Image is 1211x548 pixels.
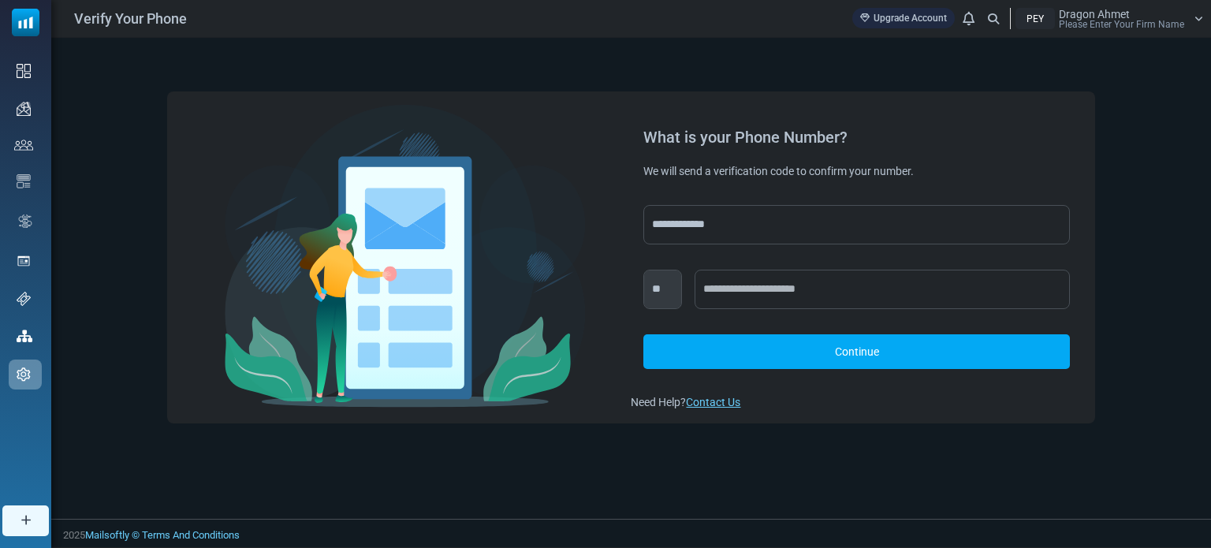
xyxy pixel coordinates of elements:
[142,529,240,541] span: translation missing: en.layouts.footer.terms_and_conditions
[142,529,240,541] a: Terms And Conditions
[1015,8,1055,29] div: PEY
[852,8,955,28] a: Upgrade Account
[85,529,140,541] a: Mailsoftly ©
[17,254,31,268] img: landing_pages.svg
[74,8,187,29] span: Verify Your Phone
[17,292,31,306] img: support-icon.svg
[1015,8,1203,29] a: PEY Dragon Ahmet Please Enter Your Firm Name
[17,212,34,230] img: workflow.svg
[14,140,33,151] img: contacts-icon.svg
[631,394,1082,411] div: Need Help?
[1059,9,1130,20] span: Dragon Ahmet
[12,9,39,36] img: mailsoftly_icon_blue_white.svg
[17,102,31,116] img: campaigns-icon.png
[1059,20,1184,29] span: Please Enter Your Firm Name
[17,174,31,188] img: email-templates-icon.svg
[643,129,1069,145] div: What is your Phone Number?
[51,519,1211,547] footer: 2025
[643,334,1069,369] a: Continue
[17,367,31,382] img: settings-icon.svg
[17,64,31,78] img: dashboard-icon.svg
[686,396,740,408] a: Contact Us
[643,164,1069,180] div: We will send a verification code to confirm your number.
